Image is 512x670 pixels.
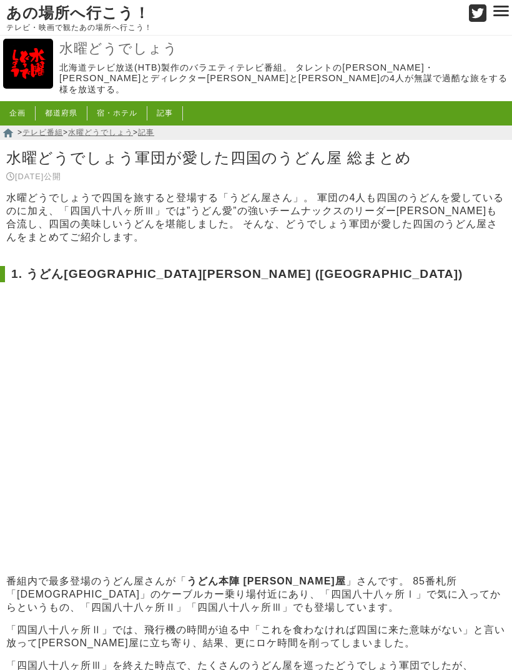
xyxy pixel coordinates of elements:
a: 宿・ホテル [97,109,137,117]
p: 北海道テレビ放送(HTB)製作のバラエティテレビ番組。 タレントの[PERSON_NAME]・[PERSON_NAME]とディレクター[PERSON_NAME]と[PERSON_NAME]の4人... [59,62,509,95]
a: 記事 [157,109,173,117]
strong: うどん本陣 [PERSON_NAME]屋 [187,576,346,586]
a: Twitter (@go_thesights) [469,12,487,22]
a: 水曜どうでしょう [59,40,509,58]
a: テレビ番組 [22,128,63,137]
time: [DATE]公開 [6,172,61,181]
a: 水曜どうでしょう [68,128,133,137]
a: 水曜どうでしょう [3,80,53,91]
img: 水曜どうでしょう [3,39,53,89]
a: 企画 [9,109,26,117]
a: 都道府県 [45,109,77,117]
a: あの場所へ行こう！ [6,5,150,21]
a: 記事 [138,128,154,137]
p: テレビ・映画で観たあの場所へ行こう！ [6,23,456,32]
